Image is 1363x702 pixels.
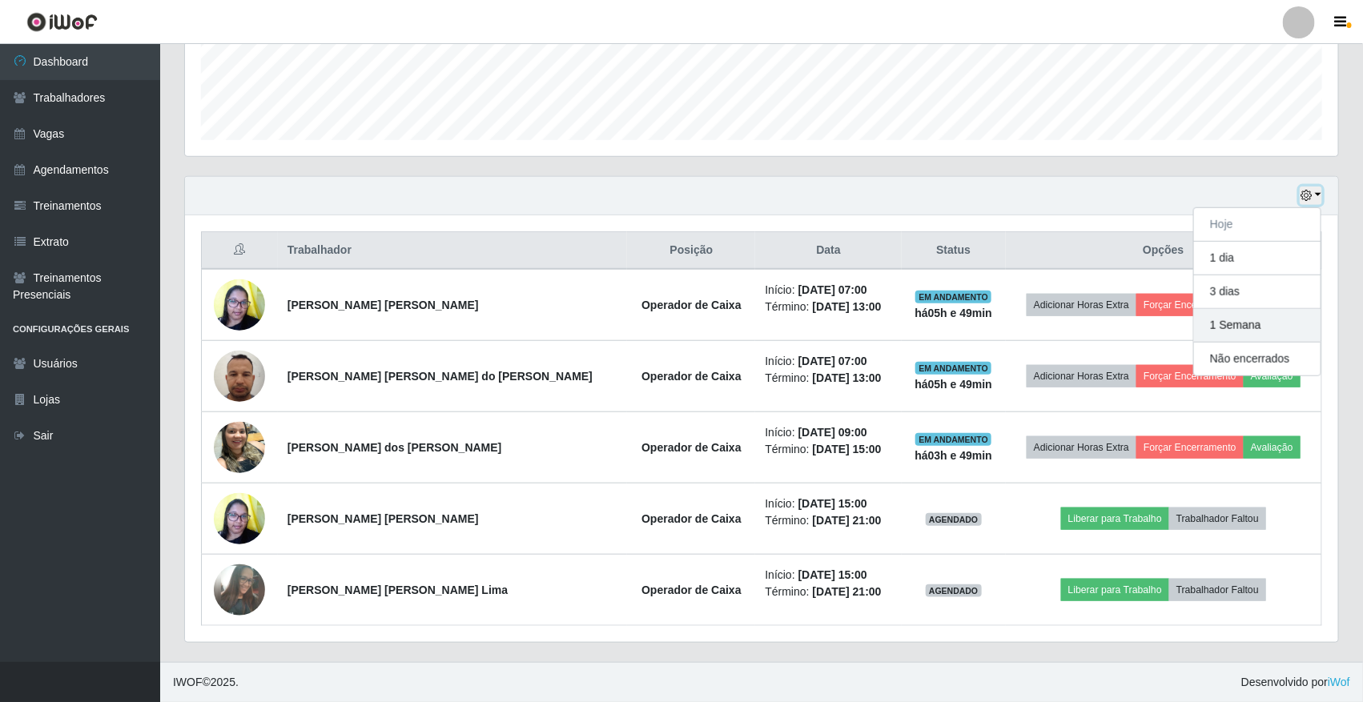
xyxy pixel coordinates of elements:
button: Adicionar Horas Extra [1027,294,1136,316]
strong: [PERSON_NAME] [PERSON_NAME] do [PERSON_NAME] [287,370,593,383]
time: [DATE] 07:00 [798,355,867,367]
strong: [PERSON_NAME] [PERSON_NAME] [287,512,479,525]
button: Não encerrados [1194,343,1321,375]
button: Trabalhador Faltou [1169,579,1266,601]
strong: Operador de Caixa [641,441,742,454]
th: Data [755,232,901,270]
li: Término: [765,299,891,315]
strong: há 03 h e 49 min [915,449,993,462]
strong: [PERSON_NAME] dos [PERSON_NAME] [287,441,502,454]
li: Término: [765,584,891,600]
span: © 2025 . [173,674,239,691]
button: Forçar Encerramento [1136,294,1244,316]
th: Opções [1006,232,1322,270]
time: [DATE] 09:00 [798,426,867,439]
span: EM ANDAMENTO [915,291,991,303]
li: Início: [765,424,891,441]
span: AGENDADO [926,584,982,597]
img: 1701473418754.jpeg [214,342,265,410]
time: [DATE] 13:00 [813,300,882,313]
time: [DATE] 13:00 [813,371,882,384]
strong: [PERSON_NAME] [PERSON_NAME] Lima [287,584,508,596]
span: EM ANDAMENTO [915,433,991,446]
time: [DATE] 15:00 [813,443,882,455]
time: [DATE] 15:00 [798,497,867,510]
button: Hoje [1194,208,1321,242]
th: Status [902,232,1006,270]
img: 1725135374051.jpeg [214,556,265,625]
th: Trabalhador [278,232,628,270]
strong: Operador de Caixa [641,584,742,596]
li: Término: [765,370,891,387]
button: Forçar Encerramento [1136,365,1244,387]
li: Término: [765,441,891,458]
button: Forçar Encerramento [1136,436,1244,459]
img: 1632390182177.jpeg [214,271,265,339]
time: [DATE] 21:00 [813,585,882,598]
button: Avaliação [1244,436,1301,459]
strong: Operador de Caixa [641,370,742,383]
time: [DATE] 15:00 [798,568,867,581]
strong: há 05 h e 49 min [915,378,993,391]
button: Avaliação [1244,365,1301,387]
button: Liberar para Trabalho [1061,579,1169,601]
button: 3 dias [1194,275,1321,309]
button: 1 dia [1194,242,1321,275]
img: CoreUI Logo [26,12,98,32]
span: EM ANDAMENTO [915,362,991,375]
li: Término: [765,512,891,529]
strong: Operador de Caixa [641,512,742,525]
button: Liberar para Trabalho [1061,507,1169,530]
li: Início: [765,353,891,370]
strong: Operador de Caixa [641,299,742,311]
li: Início: [765,495,891,512]
span: Desenvolvido por [1241,674,1350,691]
button: 1 Semana [1194,309,1321,343]
span: IWOF [173,676,203,688]
li: Início: [765,282,891,299]
th: Posição [627,232,755,270]
img: 1632390182177.jpeg [214,484,265,552]
img: 1745102593554.jpeg [214,413,265,481]
button: Adicionar Horas Extra [1027,436,1136,459]
strong: há 05 h e 49 min [915,307,993,319]
button: Adicionar Horas Extra [1027,365,1136,387]
button: Trabalhador Faltou [1169,507,1266,530]
span: AGENDADO [926,513,982,526]
li: Início: [765,567,891,584]
strong: [PERSON_NAME] [PERSON_NAME] [287,299,479,311]
time: [DATE] 21:00 [813,514,882,527]
time: [DATE] 07:00 [798,283,867,296]
a: iWof [1328,676,1350,688]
